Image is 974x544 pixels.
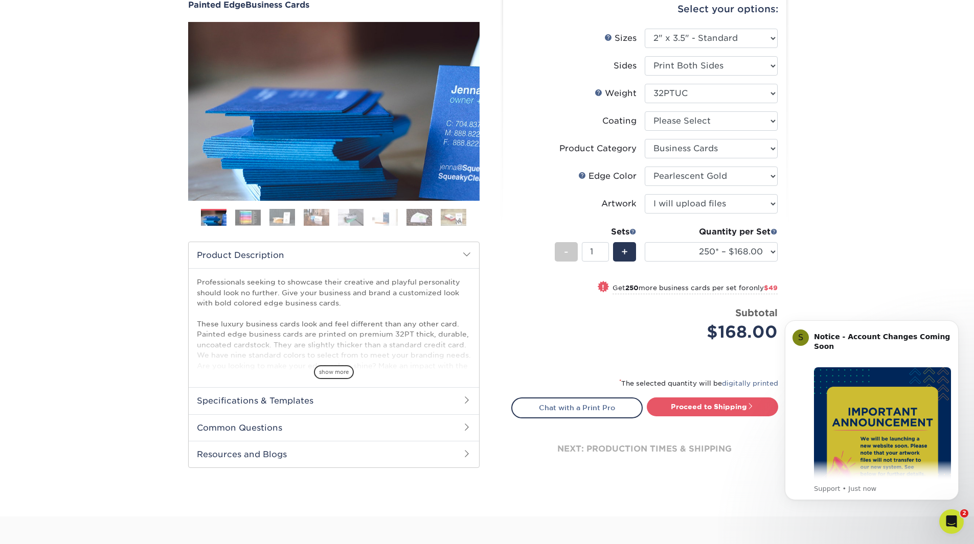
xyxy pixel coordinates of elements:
strong: Subtotal [735,307,778,318]
img: Business Cards 06 [372,208,398,226]
h2: Common Questions [189,414,479,441]
span: ! [602,282,604,293]
h2: Resources and Blogs [189,441,479,467]
span: 2 [960,509,968,517]
img: Business Cards 02 [235,209,261,225]
div: Coating [602,115,637,127]
div: Sets [555,226,637,238]
div: Sizes [604,32,637,44]
img: Business Cards 07 [406,208,432,226]
img: Business Cards 08 [441,208,466,226]
a: digitally printed [722,380,778,387]
img: Business Cards 03 [269,208,295,226]
div: Artwork [601,198,637,210]
small: Get more business cards per set for [613,284,778,294]
img: Business Cards 04 [304,208,329,226]
div: Weight [595,87,637,100]
div: Sides [614,60,637,72]
p: Professionals seeking to showcase their creative and playful personality should look no further. ... [197,277,471,475]
span: + [621,244,628,259]
span: $49 [764,284,778,292]
div: next: production times & shipping [511,418,778,480]
a: Proceed to Shipping [647,397,778,416]
div: $168.00 [652,320,778,344]
iframe: Intercom live chat [939,509,964,534]
iframe: Google Customer Reviews [3,513,87,540]
div: Quantity per Set [645,226,778,238]
div: Edge Color [578,170,637,182]
div: Product Category [559,143,637,155]
h2: Specifications & Templates [189,387,479,414]
iframe: Intercom notifications message [769,305,974,516]
small: The selected quantity will be [619,380,778,387]
span: only [749,284,778,292]
img: Business Cards 05 [338,208,364,226]
a: Chat with a Print Pro [511,397,643,418]
strong: 250 [625,284,639,292]
img: Business Cards 01 [201,205,226,231]
h2: Product Description [189,242,479,268]
span: - [564,244,569,259]
span: show more [314,365,354,379]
